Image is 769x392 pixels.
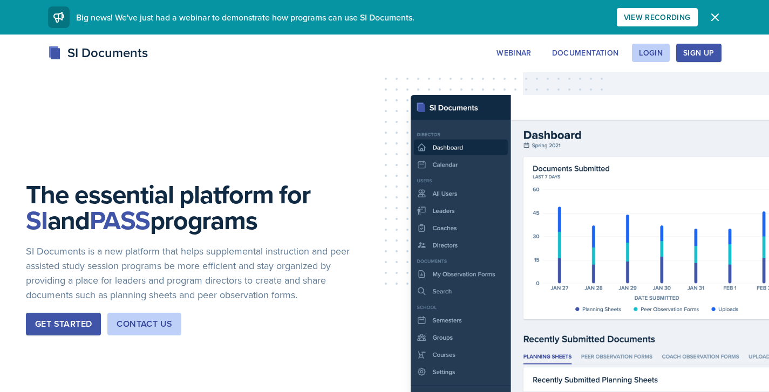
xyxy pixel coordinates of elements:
[632,44,670,62] button: Login
[496,49,531,57] div: Webinar
[624,13,691,22] div: View Recording
[545,44,626,62] button: Documentation
[26,313,101,335] button: Get Started
[639,49,663,57] div: Login
[617,8,698,26] button: View Recording
[76,11,414,23] span: Big news! We've just had a webinar to demonstrate how programs can use SI Documents.
[552,49,619,57] div: Documentation
[48,43,148,63] div: SI Documents
[107,313,181,335] button: Contact Us
[35,318,92,331] div: Get Started
[676,44,721,62] button: Sign Up
[683,49,714,57] div: Sign Up
[117,318,172,331] div: Contact Us
[489,44,538,62] button: Webinar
